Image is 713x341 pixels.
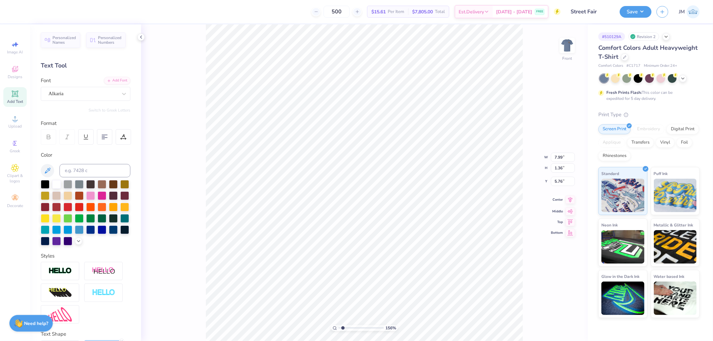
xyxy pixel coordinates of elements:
span: FREE [536,9,543,14]
img: 3d Illusion [48,288,72,298]
span: Clipart & logos [3,173,27,184]
div: # 510129A [598,32,625,41]
strong: Fresh Prints Flash: [606,90,642,95]
button: Save [620,6,651,18]
img: Metallic & Glitter Ink [654,230,697,264]
span: Add Text [7,99,23,104]
span: # C1717 [626,63,640,69]
div: Format [41,120,131,127]
span: Total [435,8,445,15]
img: Water based Ink [654,282,697,315]
div: Front [563,55,572,61]
a: JM [679,5,700,18]
span: Puff Ink [654,170,668,177]
span: Middle [551,209,563,214]
div: Vinyl [656,138,675,148]
div: Print Type [598,111,700,119]
span: Personalized Numbers [98,35,122,45]
div: Color [41,151,130,159]
img: Joshua Macky Gaerlan [687,5,700,18]
div: Styles [41,252,130,260]
div: This color can be expedited for 5 day delivery. [606,90,689,102]
span: Upload [8,124,22,129]
span: Decorate [7,203,23,208]
span: Designs [8,74,22,79]
div: Text Shape [41,330,130,338]
div: Embroidery [633,124,665,134]
img: Shadow [92,267,115,275]
img: Negative Space [92,289,115,297]
span: Glow in the Dark Ink [601,273,639,280]
input: e.g. 7428 c [60,164,130,177]
div: Transfers [627,138,654,148]
div: Screen Print [598,124,631,134]
span: Neon Ink [601,221,618,228]
span: Comfort Colors Adult Heavyweight T-Shirt [598,44,698,61]
span: Water based Ink [654,273,685,280]
input: – – [324,6,350,18]
span: [DATE] - [DATE] [496,8,532,15]
img: Neon Ink [601,230,644,264]
span: Image AI [7,49,23,55]
div: Add Font [104,77,130,84]
img: Glow in the Dark Ink [601,282,644,315]
span: Comfort Colors [598,63,623,69]
div: Foil [677,138,692,148]
strong: Need help? [24,320,48,327]
span: Bottom [551,230,563,235]
div: Rhinestones [598,151,631,161]
div: Text Tool [41,61,130,70]
img: Front [561,39,574,52]
span: Metallic & Glitter Ink [654,221,693,228]
img: Stroke [48,267,72,275]
span: JM [679,8,685,16]
span: Est. Delivery [459,8,484,15]
span: $15.61 [371,8,386,15]
span: Center [551,197,563,202]
label: Font [41,77,51,84]
img: Puff Ink [654,179,697,212]
img: Free Distort [48,307,72,322]
input: Untitled Design [566,5,615,18]
span: Minimum Order: 24 + [644,63,677,69]
span: Personalized Names [52,35,76,45]
span: 156 % [385,325,396,331]
button: Switch to Greek Letters [89,108,130,113]
span: Per Item [388,8,404,15]
div: Applique [598,138,625,148]
span: Top [551,220,563,224]
span: $7,805.00 [412,8,433,15]
span: Standard [601,170,619,177]
div: Digital Print [667,124,699,134]
img: Standard [601,179,644,212]
span: Greek [10,148,20,154]
div: Revision 2 [628,32,659,41]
